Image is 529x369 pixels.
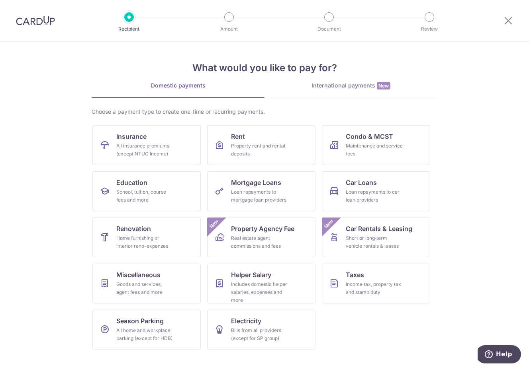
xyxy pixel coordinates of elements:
[116,224,151,233] span: Renovation
[92,264,201,303] a: MiscellaneousGoods and services, agent fees and more
[207,218,315,257] a: Property Agency FeeReal estate agent commissions and feesNew
[478,345,521,365] iframe: Opens a widget where you can find more information
[346,234,403,250] div: Short or long‑term vehicle rentals & leases
[92,82,264,89] div: Domestic payments
[231,188,288,204] div: Loan repayments to mortgage loan providers
[346,280,403,296] div: Income tax, property tax and stamp duty
[322,264,430,303] a: TaxesIncome tax, property tax and stamp duty
[346,132,393,141] span: Condo & MCST
[100,25,159,33] p: Recipient
[231,316,261,326] span: Electricity
[92,171,201,211] a: EducationSchool, tuition, course fees and more
[346,224,412,233] span: Car Rentals & Leasing
[300,25,359,33] p: Document
[322,218,335,231] span: New
[322,218,430,257] a: Car Rentals & LeasingShort or long‑term vehicle rentals & leasesNew
[116,316,164,326] span: Season Parking
[322,125,430,165] a: Condo & MCSTMaintenance and service fees
[92,61,437,75] h4: What would you like to pay for?
[208,218,221,231] span: New
[207,171,315,211] a: Mortgage LoansLoan repayments to mortgage loan providers
[264,82,437,90] div: International payments
[346,142,403,158] div: Maintenance and service fees
[231,326,288,342] div: Bills from all providers (except for SP group)
[116,326,174,342] div: All home and workplace parking (except for HDB)
[207,125,315,165] a: RentProperty rent and rental deposits
[16,16,55,25] img: CardUp
[207,264,315,303] a: Helper SalaryIncludes domestic helper salaries, expenses and more
[231,234,288,250] div: Real estate agent commissions and fees
[200,25,259,33] p: Amount
[207,310,315,350] a: ElectricityBills from all providers (except for SP group)
[231,178,281,187] span: Mortgage Loans
[116,280,174,296] div: Goods and services, agent fees and more
[116,188,174,204] div: School, tuition, course fees and more
[231,224,294,233] span: Property Agency Fee
[346,188,403,204] div: Loan repayments to car loan providers
[231,132,245,141] span: Rent
[116,142,174,158] div: All insurance premiums (except NTUC Income)
[92,125,201,165] a: InsuranceAll insurance premiums (except NTUC Income)
[346,178,377,187] span: Car Loans
[116,178,147,187] span: Education
[231,270,271,280] span: Helper Salary
[322,171,430,211] a: Car LoansLoan repayments to car loan providers
[231,142,288,158] div: Property rent and rental deposits
[92,218,201,257] a: RenovationHome furnishing or interior reno-expenses
[377,82,390,89] span: New
[346,270,364,280] span: Taxes
[231,280,288,304] div: Includes domestic helper salaries, expenses and more
[92,108,437,116] div: Choose a payment type to create one-time or recurring payments.
[116,234,174,250] div: Home furnishing or interior reno-expenses
[116,270,161,280] span: Miscellaneous
[400,25,459,33] p: Review
[92,310,201,350] a: Season ParkingAll home and workplace parking (except for HDB)
[116,132,147,141] span: Insurance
